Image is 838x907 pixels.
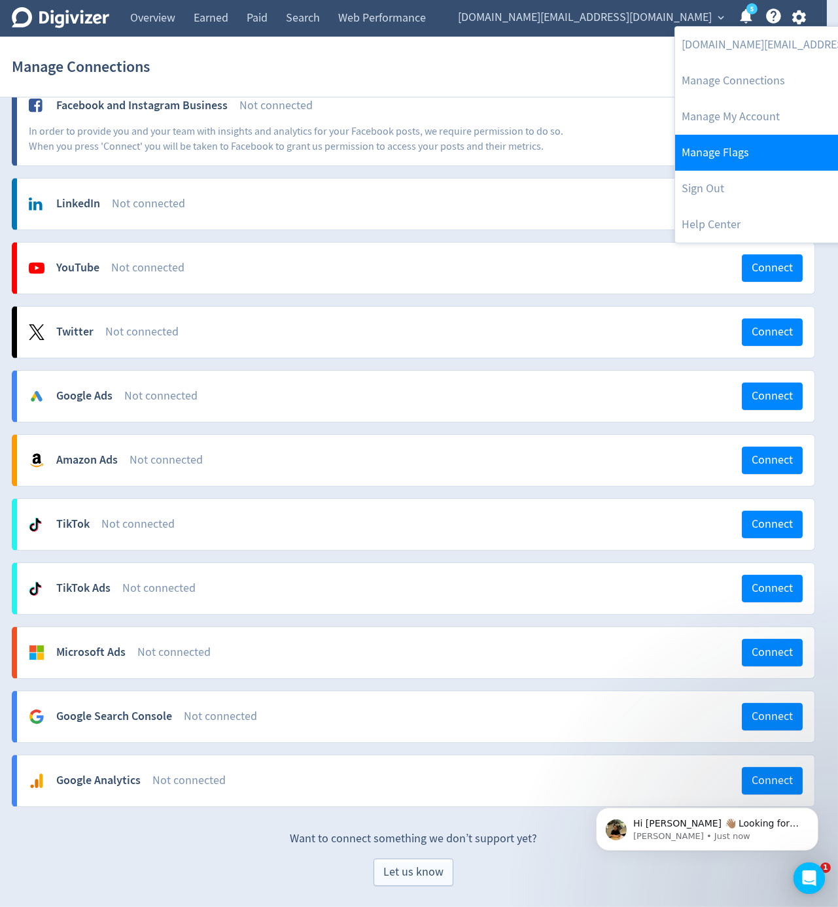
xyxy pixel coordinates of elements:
div: Open Intercom Messenger [794,863,825,894]
iframe: Intercom notifications message [576,780,838,872]
span: 1 [820,863,831,873]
